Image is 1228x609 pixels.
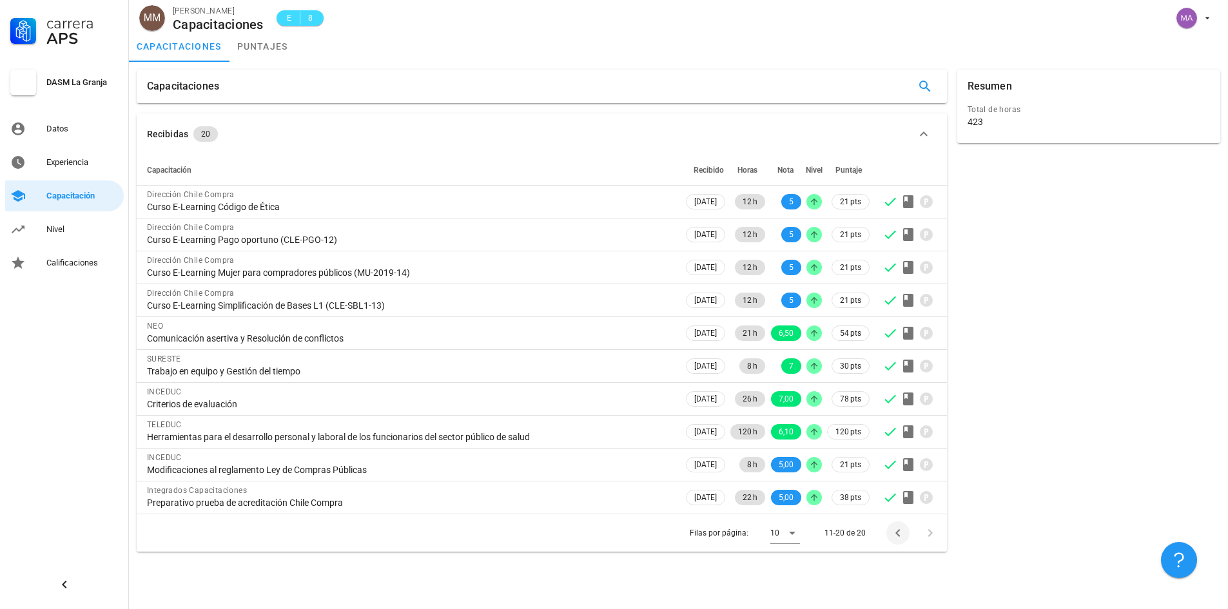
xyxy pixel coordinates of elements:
[147,234,673,246] div: Curso E-Learning Pago oportuno (CLE-PGO-12)
[694,326,717,340] span: [DATE]
[137,113,947,155] button: Recibidas 20
[1176,8,1197,28] div: avatar
[806,166,823,175] span: Nivel
[824,155,872,186] th: Puntaje
[737,166,757,175] span: Horas
[173,17,264,32] div: Capacitaciones
[5,247,124,278] a: Calificaciones
[770,527,779,539] div: 10
[144,5,161,31] span: MM
[770,523,800,543] div: 10Filas por página:
[743,293,757,308] span: 12 h
[147,431,673,443] div: Herramientas para el desarrollo personal y laboral de los funcionarios del sector público de salud
[840,491,861,504] span: 38 pts
[147,322,163,331] span: NEO
[284,12,295,24] span: E
[743,260,757,275] span: 12 h
[147,267,673,278] div: Curso E-Learning Mujer para compradores públicos (MU-2019-14)
[747,358,757,374] span: 8 h
[147,127,188,141] div: Recibidas
[147,354,181,363] span: SURESTE
[147,166,191,175] span: Capacitación
[779,457,794,472] span: 5,00
[824,527,866,539] div: 11-20 de 20
[840,228,861,241] span: 21 pts
[743,194,757,209] span: 12 h
[694,166,724,175] span: Recibido
[147,486,247,495] span: Integrados Capacitaciones
[694,392,717,406] span: [DATE]
[968,103,1210,116] div: Total de horas
[147,453,182,462] span: INCEDUC
[5,147,124,178] a: Experiencia
[147,300,673,311] div: Curso E-Learning Simplificación de Bases L1 (CLE-SBL1-13)
[129,31,229,62] a: capacitaciones
[738,424,757,440] span: 120 h
[840,360,861,372] span: 30 pts
[840,195,861,208] span: 21 pts
[968,70,1012,103] div: Resumen
[147,365,673,377] div: Trabajo en equipo y Gestión del tiempo
[840,392,861,405] span: 78 pts
[840,261,861,274] span: 21 pts
[789,227,794,242] span: 5
[743,325,757,341] span: 21 h
[46,15,119,31] div: Carrera
[306,12,316,24] span: 8
[840,294,861,307] span: 21 pts
[147,201,673,213] div: Curso E-Learning Código de Ética
[789,358,794,374] span: 7
[789,260,794,275] span: 5
[147,70,219,103] div: Capacitaciones
[46,31,119,46] div: APS
[147,289,235,298] span: Dirección Chile Compra
[147,497,673,508] div: Preparativo prueba de acreditación Chile Compra
[768,155,804,186] th: Nota
[147,190,235,199] span: Dirección Chile Compra
[46,124,119,134] div: Datos
[694,359,717,373] span: [DATE]
[694,195,717,209] span: [DATE]
[804,155,824,186] th: Nivel
[46,77,119,88] div: DASM La Granja
[743,227,757,242] span: 12 h
[694,490,717,505] span: [DATE]
[779,490,794,505] span: 5,00
[46,258,119,268] div: Calificaciones
[694,260,717,275] span: [DATE]
[147,387,182,396] span: INCEDUC
[968,116,983,128] div: 423
[694,227,717,242] span: [DATE]
[690,514,800,552] div: Filas por página:
[694,293,717,307] span: [DATE]
[835,166,862,175] span: Puntaje
[5,113,124,144] a: Datos
[779,325,794,341] span: 6,50
[5,214,124,245] a: Nivel
[137,155,683,186] th: Capacitación
[789,194,794,209] span: 5
[694,458,717,472] span: [DATE]
[694,425,717,439] span: [DATE]
[886,521,910,545] button: Página anterior
[840,458,861,471] span: 21 pts
[173,5,264,17] div: [PERSON_NAME]
[46,191,119,201] div: Capacitación
[840,327,861,340] span: 54 pts
[683,155,728,186] th: Recibido
[5,180,124,211] a: Capacitación
[46,157,119,168] div: Experiencia
[728,155,768,186] th: Horas
[789,293,794,308] span: 5
[139,5,165,31] div: avatar
[779,424,794,440] span: 6,10
[201,126,210,142] span: 20
[147,333,673,344] div: Comunicación asertiva y Resolución de conflictos
[779,391,794,407] span: 7,00
[743,391,757,407] span: 26 h
[46,224,119,235] div: Nivel
[777,166,794,175] span: Nota
[147,223,235,232] span: Dirección Chile Compra
[147,256,235,265] span: Dirección Chile Compra
[147,464,673,476] div: Modificaciones al reglamento Ley de Compras Públicas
